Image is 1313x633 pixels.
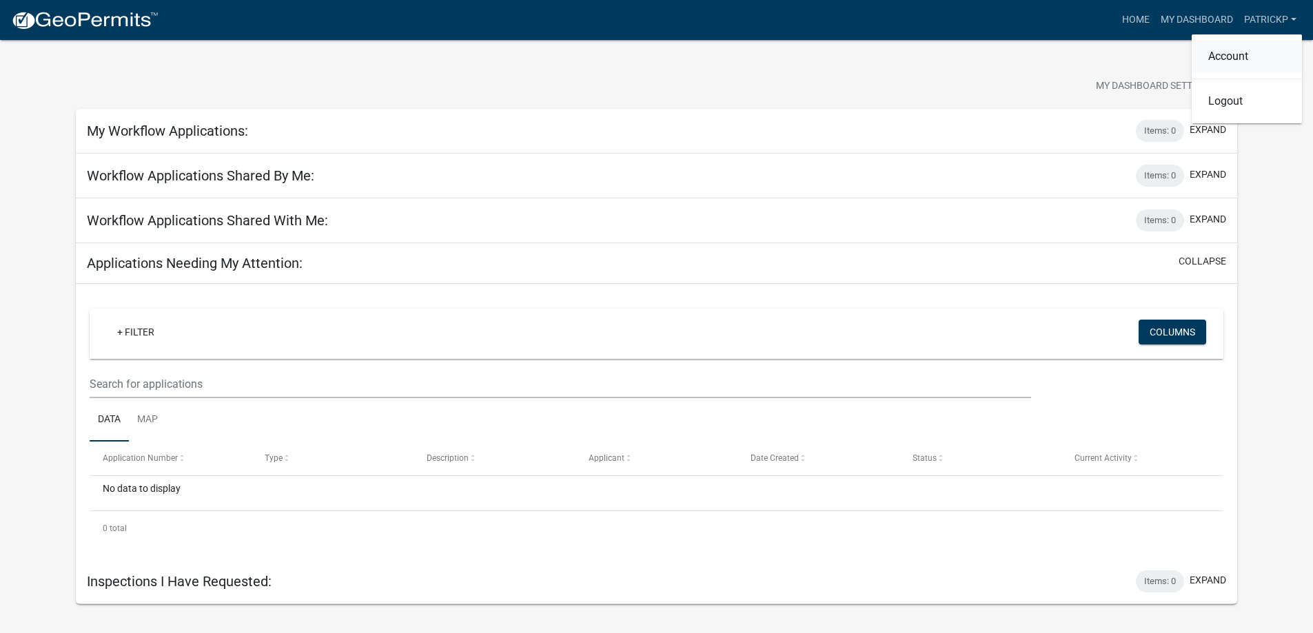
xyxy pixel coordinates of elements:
[751,453,799,463] span: Date Created
[1139,320,1206,344] button: Columns
[1192,40,1302,73] a: Account
[90,370,1030,398] input: Search for applications
[265,453,283,463] span: Type
[899,442,1061,475] datatable-header-cell: Status
[1190,123,1226,137] button: expand
[1136,120,1184,142] div: Items: 0
[1192,85,1302,118] a: Logout
[1136,165,1184,187] div: Items: 0
[1136,570,1184,592] div: Items: 0
[576,442,737,475] datatable-header-cell: Applicant
[1117,7,1155,33] a: Home
[1096,79,1214,95] span: My Dashboard Settings
[427,453,469,463] span: Description
[87,212,328,229] h5: Workflow Applications Shared With Me:
[76,284,1237,559] div: collapse
[90,398,129,442] a: Data
[589,453,624,463] span: Applicant
[1136,209,1184,231] div: Items: 0
[1190,212,1226,227] button: expand
[87,573,272,590] h5: Inspections I Have Requested:
[737,442,899,475] datatable-header-cell: Date Created
[90,511,1223,546] div: 0 total
[1190,167,1226,182] button: expand
[87,167,314,184] h5: Workflow Applications Shared By Me:
[1075,453,1132,463] span: Current Activity
[87,123,248,139] h5: My Workflow Applications:
[913,453,937,463] span: Status
[103,453,178,463] span: Application Number
[106,320,165,344] a: + Filter
[87,255,303,271] h5: Applications Needing My Attention:
[252,442,414,475] datatable-header-cell: Type
[90,476,1223,510] div: No data to display
[1239,7,1302,33] a: PatrickP
[1085,73,1245,100] button: My Dashboard Settingssettings
[1192,34,1302,123] div: PatrickP
[414,442,576,475] datatable-header-cell: Description
[1179,254,1226,269] button: collapse
[1155,7,1239,33] a: My Dashboard
[129,398,166,442] a: Map
[1061,442,1223,475] datatable-header-cell: Current Activity
[1190,573,1226,588] button: expand
[90,442,252,475] datatable-header-cell: Application Number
